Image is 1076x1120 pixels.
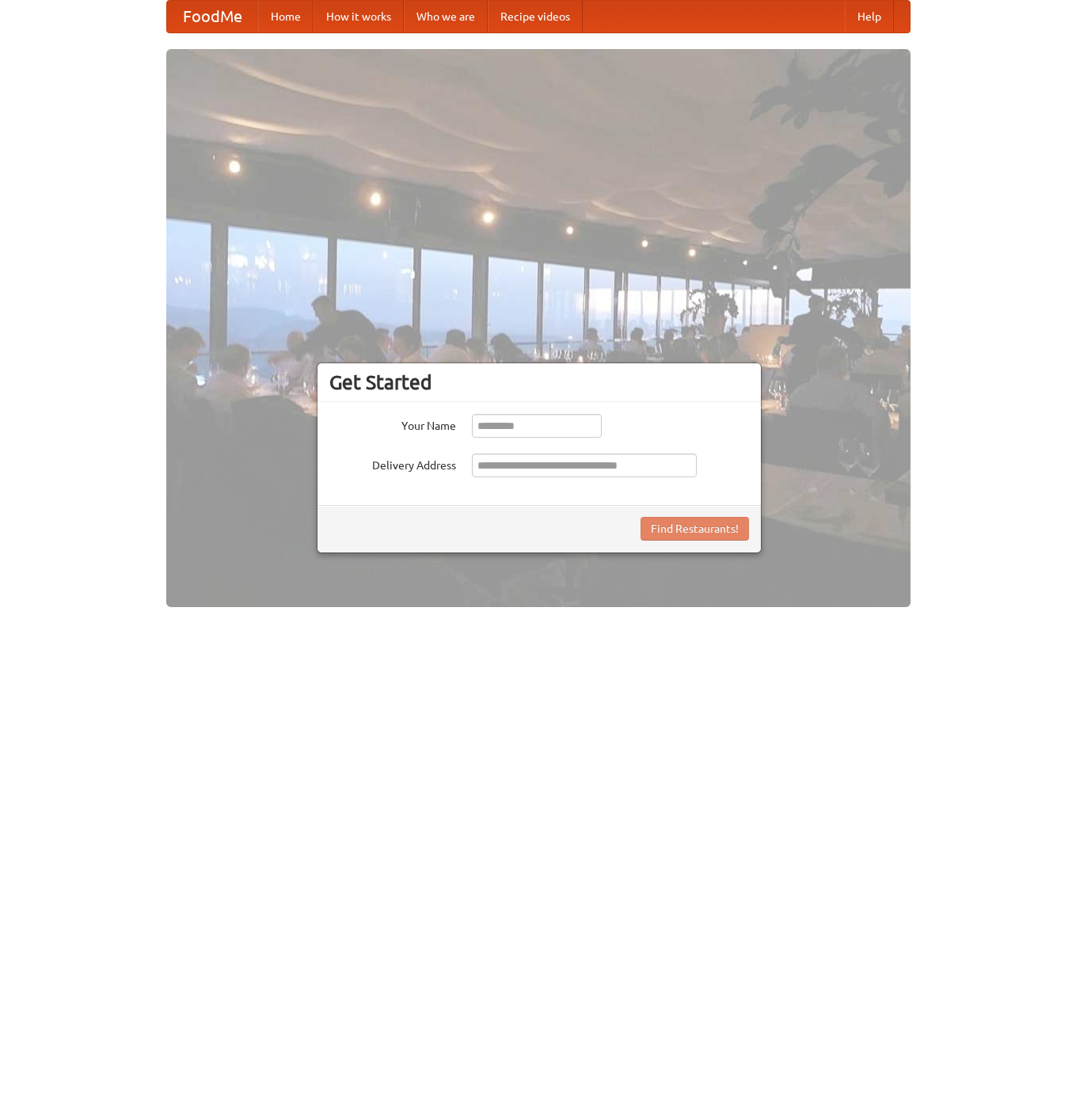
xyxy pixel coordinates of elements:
[845,1,894,32] a: Help
[329,414,456,434] label: Your Name
[641,517,749,541] button: Find Restaurants!
[329,370,749,394] h3: Get Started
[329,454,456,473] label: Delivery Address
[488,1,583,32] a: Recipe videos
[167,1,258,32] a: FoodMe
[314,1,404,32] a: How it works
[258,1,314,32] a: Home
[404,1,488,32] a: Who we are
